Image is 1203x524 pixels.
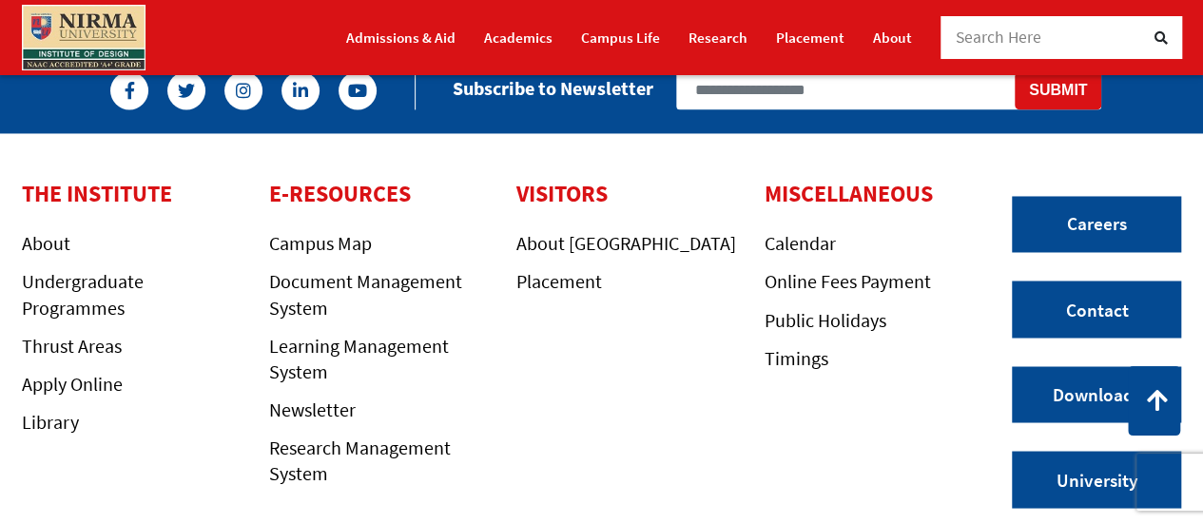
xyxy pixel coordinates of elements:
[1012,281,1181,338] a: Contact
[484,21,553,54] a: Academics
[269,397,356,420] a: Newsletter
[776,21,844,54] a: Placement
[22,231,70,255] a: About
[22,5,146,70] img: main_logo
[22,409,79,433] a: Library
[1012,196,1181,253] a: Careers
[765,269,931,293] a: Online Fees Payment
[765,231,836,255] a: Calendar
[269,435,451,484] a: Research Management System
[765,307,886,331] a: Public Holidays
[269,269,462,319] a: Document Management System
[1015,71,1101,109] button: Submit
[516,269,602,293] a: Placement
[22,269,144,319] a: Undergraduate Programmes
[1012,366,1181,423] a: Downloads
[689,21,747,54] a: Research
[581,21,660,54] a: Campus Life
[453,77,653,100] h2: Subscribe to Newsletter
[269,333,449,382] a: Learning Management System
[22,333,122,357] a: Thrust Areas
[873,21,912,54] a: About
[22,371,123,395] a: Apply Online
[269,231,372,255] a: Campus Map
[956,27,1042,48] span: Search Here
[516,231,735,255] a: About [GEOGRAPHIC_DATA]
[1012,451,1181,508] a: University
[765,345,828,369] a: Timings
[346,21,456,54] a: Admissions & Aid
